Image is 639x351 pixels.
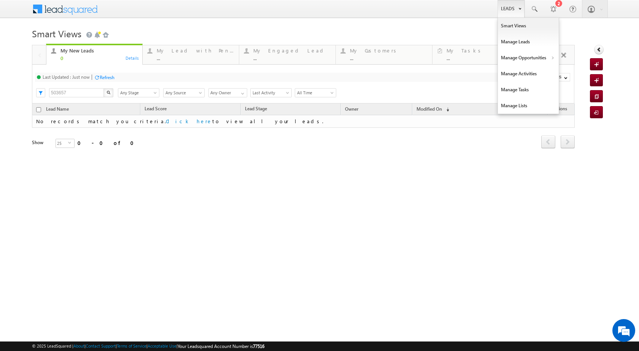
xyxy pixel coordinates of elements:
span: Lead Score [145,106,167,111]
a: Manage Activities [498,66,559,82]
span: Any Stage [118,89,157,96]
a: Acceptable Use [148,343,176,348]
span: Lead Stage [245,106,267,111]
a: My Engaged Lead... [239,45,336,64]
input: Check all records [36,107,41,112]
span: next [561,135,575,148]
a: Any Source [163,88,205,97]
a: Manage Leads [498,34,559,50]
span: Smart Views [32,27,81,40]
a: Contact Support [86,343,116,348]
div: My Tasks [447,48,524,54]
div: Last Updated : Just now [43,74,90,80]
div: Details [125,54,140,61]
a: My Customers... [335,45,432,64]
div: Minimize live chat window [125,4,143,22]
div: ... [447,55,524,61]
a: Lead Name [42,105,73,115]
a: Smart Views [498,18,559,34]
a: next [561,136,575,148]
a: Lead Stage [241,105,271,114]
a: Lead Score [141,105,170,114]
div: Lead Stage Filter [118,88,159,97]
span: 25 [56,139,68,148]
div: Chat with us now [40,40,128,50]
div: Lead Source Filter [163,88,205,97]
a: Manage Lists [498,98,559,114]
a: Any Stage [118,88,159,97]
span: © 2025 LeadSquared | | | | | [32,343,264,350]
a: prev [541,136,555,148]
div: My Engaged Lead [253,48,331,54]
span: Owner [345,106,358,112]
div: My Customers [350,48,428,54]
span: Last Activity [251,89,289,96]
div: ... [253,55,331,61]
a: Terms of Service [117,343,146,348]
div: Owner Filter [208,88,246,97]
a: My New Leads0Details [46,44,143,65]
a: All Time [295,88,336,97]
input: Search Leads [49,88,104,97]
img: Search [106,91,110,94]
div: My Lead with Pending Tasks [157,48,234,54]
a: Show All Items [237,89,246,96]
div: Refresh [100,75,114,80]
a: About [73,343,84,348]
div: ... [157,55,234,61]
div: 0 [60,55,138,61]
span: 77516 [253,343,264,349]
a: My Tasks... [432,45,529,64]
span: select [68,141,74,145]
em: Start Chat [103,234,138,245]
div: ... [350,55,428,61]
span: prev [541,135,555,148]
a: Manage Tasks [498,82,559,98]
td: No records match you criteria. to view all your leads. [32,115,575,128]
a: Last Activity [250,88,292,97]
textarea: Type your message and hit 'Enter' [10,70,139,228]
a: Click here [166,118,212,124]
a: Manage Opportunities [498,50,559,66]
span: Your Leadsquared Account Number is [178,343,264,349]
span: Any Source [164,89,202,96]
input: Type to Search [208,88,247,97]
a: Modified On (sorted descending) [413,105,453,114]
span: (sorted descending) [443,106,449,113]
div: Show [32,139,49,146]
div: 0 - 0 of 0 [78,138,138,147]
span: Modified On [416,106,442,112]
div: My New Leads [60,48,138,54]
span: All Time [295,89,334,96]
img: d_60004797649_company_0_60004797649 [13,40,32,50]
a: My Lead with Pending Tasks... [142,45,239,64]
span: Actions [548,105,571,114]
